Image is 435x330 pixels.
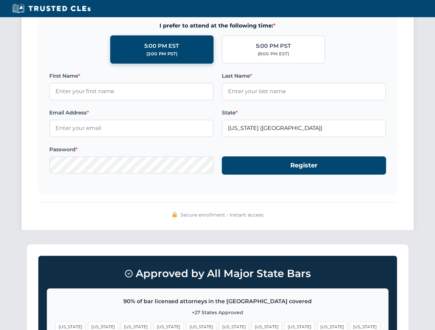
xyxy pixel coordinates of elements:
[49,109,214,117] label: Email Address
[49,72,214,80] label: First Name
[49,145,214,154] label: Password
[10,3,93,14] img: Trusted CLEs
[49,120,214,137] input: Enter your email
[222,156,386,175] button: Register
[222,83,386,100] input: Enter your last name
[258,51,289,57] div: (8:00 PM EST)
[172,212,177,217] img: 🔒
[146,51,177,57] div: (2:00 PM PST)
[55,309,380,316] p: +27 States Approved
[49,21,386,30] span: I prefer to attend at the following time:
[222,109,386,117] label: State
[180,211,263,219] span: Secure enrollment • Instant access
[256,42,291,51] div: 5:00 PM PST
[49,83,214,100] input: Enter your first name
[144,42,179,51] div: 5:00 PM EST
[222,72,386,80] label: Last Name
[47,264,389,283] h3: Approved by All Major State Bars
[222,120,386,137] input: Florida (FL)
[55,297,380,306] p: 90% of bar licensed attorneys in the [GEOGRAPHIC_DATA] covered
